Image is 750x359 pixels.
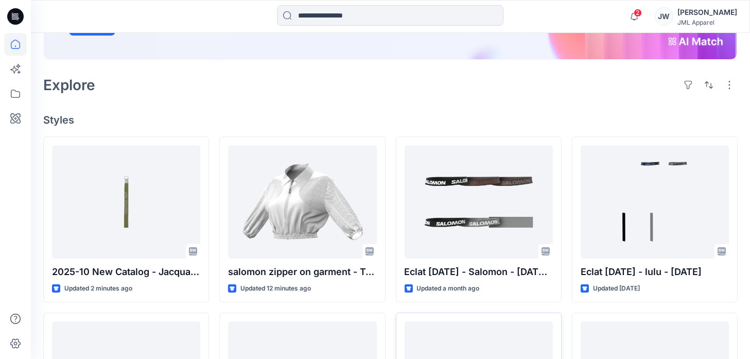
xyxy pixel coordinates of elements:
[43,77,95,93] h2: Explore
[240,283,311,294] p: Updated 12 minutes ago
[228,145,376,259] a: salomon zipper on garment - Two colors control
[405,145,553,259] a: Eclat July 2025 - Salomon - 2025-07-07 from BW
[405,265,553,279] p: Eclat [DATE] - Salomon - [DATE] from BW
[593,283,640,294] p: Updated [DATE]
[655,7,673,26] div: JW
[677,19,737,26] div: JML Apparel
[417,283,480,294] p: Updated a month ago
[581,145,729,259] a: Eclat July 2025 - lulu - 2025-06-26
[581,265,729,279] p: Eclat [DATE] - lulu - [DATE]
[43,114,738,126] h4: Styles
[52,145,200,259] a: 2025-10 New Catalog - Jacquard Webbing - Keychain - Improve Version
[677,6,737,19] div: [PERSON_NAME]
[64,283,132,294] p: Updated 2 minutes ago
[228,265,376,279] p: salomon zipper on garment - Two colors control
[634,9,642,17] span: 2
[52,265,200,279] p: 2025-10 New Catalog - Jacquard Webbing - Keychain - Improve Version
